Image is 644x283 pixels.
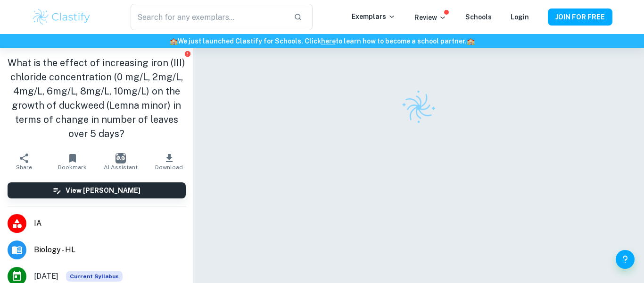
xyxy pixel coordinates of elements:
img: AI Assistant [116,153,126,163]
button: Bookmark [48,148,96,175]
span: IA [34,218,186,229]
span: Current Syllabus [66,271,123,282]
button: Help and Feedback [616,250,635,269]
span: [DATE] [34,271,58,282]
span: 🏫 [170,37,178,45]
div: This exemplar is based on the current syllabus. Feel free to refer to it for inspiration/ideas wh... [66,271,123,282]
img: Clastify logo [32,8,91,26]
button: AI Assistant [97,148,145,175]
span: Biology - HL [34,244,186,256]
button: Download [145,148,193,175]
button: JOIN FOR FREE [548,9,612,26]
a: Schools [465,13,492,21]
h6: We just launched Clastify for Schools. Click to learn how to become a school partner. [2,36,642,46]
img: Clastify logo [395,84,442,131]
button: View [PERSON_NAME] [8,182,186,198]
a: Login [511,13,529,21]
span: Download [155,164,183,171]
input: Search for any exemplars... [131,4,286,30]
h6: View [PERSON_NAME] [66,185,140,196]
a: here [321,37,336,45]
span: AI Assistant [104,164,138,171]
span: Bookmark [58,164,87,171]
button: Report issue [184,50,191,57]
p: Exemplars [352,11,396,22]
p: Review [414,12,446,23]
span: Share [16,164,32,171]
h1: What is the effect of increasing iron (III) chloride concentration (0 mg/L, 2mg/L, 4mg/L, 6mg/L, ... [8,56,186,141]
span: 🏫 [467,37,475,45]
